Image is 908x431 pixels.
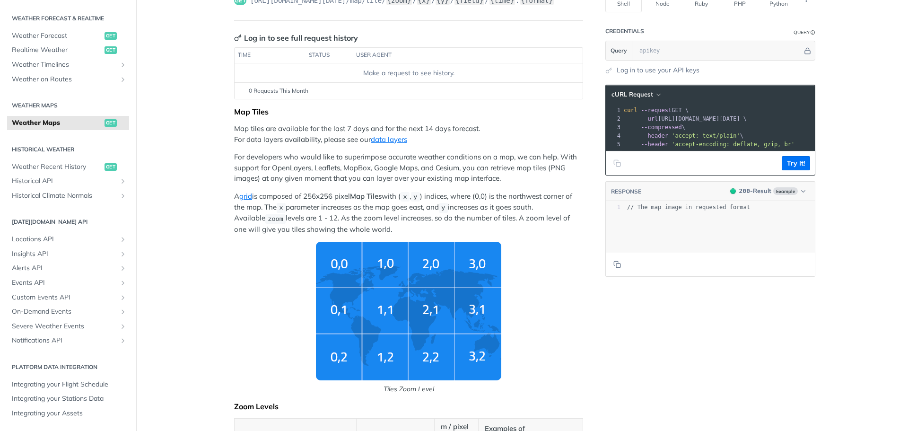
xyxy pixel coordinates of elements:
a: Log in to use your API keys [617,65,699,75]
p: Map tiles are available for the last 7 days and for the next 14 days forecast. For data layers av... [234,123,583,145]
span: zoom [268,215,283,222]
span: Severe Weather Events [12,322,117,331]
a: Weather Forecastget [7,29,129,43]
th: user agent [353,48,564,63]
button: Copy to clipboard [611,257,624,272]
button: Show subpages for Historical Climate Normals [119,192,127,200]
div: QueryInformation [794,29,815,36]
div: 4 [606,132,622,140]
h2: Weather Maps [7,101,129,110]
button: Show subpages for Custom Events API [119,294,127,301]
img: weather-grid-map.png [316,242,501,380]
span: [URL][DOMAIN_NAME][DATE] \ [624,115,747,122]
span: Weather on Routes [12,75,117,84]
div: 3 [606,123,622,132]
div: Make a request to see history. [238,68,579,78]
a: Custom Events APIShow subpages for Custom Events API [7,290,129,305]
span: GET \ [624,107,689,114]
span: Weather Recent History [12,162,102,172]
span: --url [641,115,658,122]
button: Show subpages for Notifications API [119,337,127,344]
p: Tiles Zoom Level [234,384,583,394]
span: y [413,194,417,201]
a: data layers [371,135,407,144]
strong: Map Tiles [350,192,382,201]
a: Weather on RoutesShow subpages for Weather on Routes [7,72,129,87]
a: Integrating your Assets [7,406,129,421]
span: Historical API [12,176,117,186]
span: get [105,32,117,40]
span: Locations API [12,235,117,244]
a: Alerts APIShow subpages for Alerts API [7,261,129,275]
span: \ [624,132,743,139]
div: 2 [606,114,622,123]
span: 'accept-encoding: deflate, gzip, br' [672,141,794,148]
span: Notifications API [12,336,117,345]
button: Copy to clipboard [611,156,624,170]
a: On-Demand EventsShow subpages for On-Demand Events [7,305,129,319]
a: Integrating your Stations Data [7,392,129,406]
span: 200 [730,188,736,194]
span: x [279,204,283,211]
div: - Result [739,186,771,196]
a: Notifications APIShow subpages for Notifications API [7,334,129,348]
span: Integrating your Flight Schedule [12,380,127,389]
a: Events APIShow subpages for Events API [7,276,129,290]
span: Weather Maps [12,118,102,128]
h2: Platform DATA integration [7,363,129,371]
div: Map Tiles [234,107,583,116]
a: Historical APIShow subpages for Historical API [7,174,129,188]
button: Show subpages for Severe Weather Events [119,323,127,330]
button: RESPONSE [611,187,642,196]
span: Query [611,46,627,55]
span: Weather Forecast [12,31,102,41]
span: curl [624,107,637,114]
span: Alerts API [12,264,117,273]
div: 1 [606,106,622,114]
button: Show subpages for Historical API [119,177,127,185]
h2: Weather Forecast & realtime [7,14,129,23]
span: cURL Request [611,90,653,98]
a: Integrating your Flight Schedule [7,378,129,392]
div: Log in to see full request history [234,32,358,44]
svg: Key [234,34,242,42]
span: --request [641,107,672,114]
i: Information [811,30,815,35]
div: Query [794,29,810,36]
button: Show subpages for Events API [119,279,127,287]
a: grid [239,192,252,201]
button: Show subpages for On-Demand Events [119,308,127,316]
a: Insights APIShow subpages for Insights API [7,247,129,261]
h2: [DATE][DOMAIN_NAME] API [7,218,129,226]
input: apikey [635,41,803,60]
div: Zoom Levels [234,402,583,411]
button: Try It! [782,156,810,170]
div: 1 [606,203,620,211]
span: Tiles Zoom Level [234,242,583,394]
span: Custom Events API [12,293,117,302]
button: Show subpages for Weather on Routes [119,76,127,83]
span: get [105,46,117,54]
span: Events API [12,278,117,288]
div: 5 [606,140,622,149]
span: Historical Climate Normals [12,191,117,201]
button: Hide [803,46,812,55]
span: 'accept: text/plain' [672,132,740,139]
span: x [403,194,407,201]
a: Weather Recent Historyget [7,160,129,174]
span: Integrating your Assets [12,409,127,418]
span: --header [641,141,668,148]
span: --compressed [641,124,682,131]
span: Integrating your Stations Data [12,394,127,404]
div: Credentials [605,27,644,35]
button: Show subpages for Locations API [119,236,127,243]
p: For developers who would like to superimpose accurate weather conditions on a map, we can help. W... [234,152,583,184]
th: time [235,48,306,63]
a: Realtime Weatherget [7,43,129,57]
span: y [441,204,445,211]
button: Query [606,41,632,60]
button: Show subpages for Insights API [119,250,127,258]
button: 200200-ResultExample [725,186,810,196]
span: On-Demand Events [12,307,117,317]
a: Historical Climate NormalsShow subpages for Historical Climate Normals [7,189,129,203]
